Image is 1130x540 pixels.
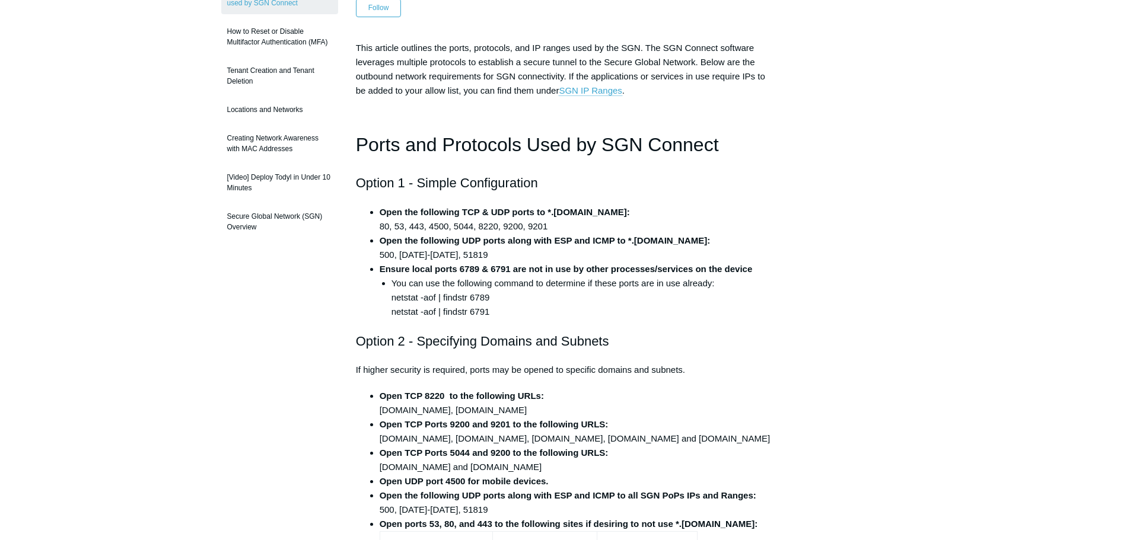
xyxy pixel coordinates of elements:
strong: Open the following UDP ports along with ESP and ICMP to all SGN PoPs IPs and Ranges: [380,490,756,500]
a: [Video] Deploy Todyl in Under 10 Minutes [221,166,338,199]
li: You can use the following command to determine if these ports are in use already: netstat -aof | ... [391,276,775,319]
h2: Option 2 - Specifying Domains and Subnets [356,331,775,352]
li: 500, [DATE]-[DATE], 51819 [380,234,775,262]
a: Secure Global Network (SGN) Overview [221,205,338,238]
strong: Open TCP Ports 5044 and 9200 to the following URLS: [380,448,609,458]
p: If higher security is required, ports may be opened to specific domains and subnets. [356,363,775,377]
a: Locations and Networks [221,98,338,121]
h2: Option 1 - Simple Configuration [356,172,775,193]
a: SGN IP Ranges [559,85,622,96]
li: 500, [DATE]-[DATE], 51819 [380,488,775,517]
a: Tenant Creation and Tenant Deletion [221,59,338,92]
li: [DOMAIN_NAME] and [DOMAIN_NAME] [380,446,775,474]
strong: Open the following TCP & UDP ports to *.[DOMAIN_NAME]: [380,207,630,217]
a: How to Reset or Disable Multifactor Authentication (MFA) [221,20,338,53]
strong: Ensure local ports 6789 & 6791 are not in use by other processes/services on the device [380,264,753,274]
li: [DOMAIN_NAME], [DOMAIN_NAME], [DOMAIN_NAME], [DOMAIN_NAME] and [DOMAIN_NAME] [380,417,775,446]
strong: Open ports 53, 80, and 443 to the following sites if desiring to not use *.[DOMAIN_NAME]: [380,519,758,529]
span: This article outlines the ports, protocols, and IP ranges used by the SGN. The SGN Connect softwa... [356,43,765,96]
li: [DOMAIN_NAME], [DOMAIN_NAME] [380,389,775,417]
strong: Open TCP Ports 9200 and 9201 to the following URLS: [380,419,609,429]
h1: Ports and Protocols Used by SGN Connect [356,130,775,160]
strong: Open the following UDP ports along with ESP and ICMP to *.[DOMAIN_NAME]: [380,235,711,245]
a: Creating Network Awareness with MAC Addresses [221,127,338,160]
strong: Open TCP 8220 to the following URLs: [380,391,544,401]
strong: Open UDP port 4500 for mobile devices. [380,476,549,486]
li: 80, 53, 443, 4500, 5044, 8220, 9200, 9201 [380,205,775,234]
